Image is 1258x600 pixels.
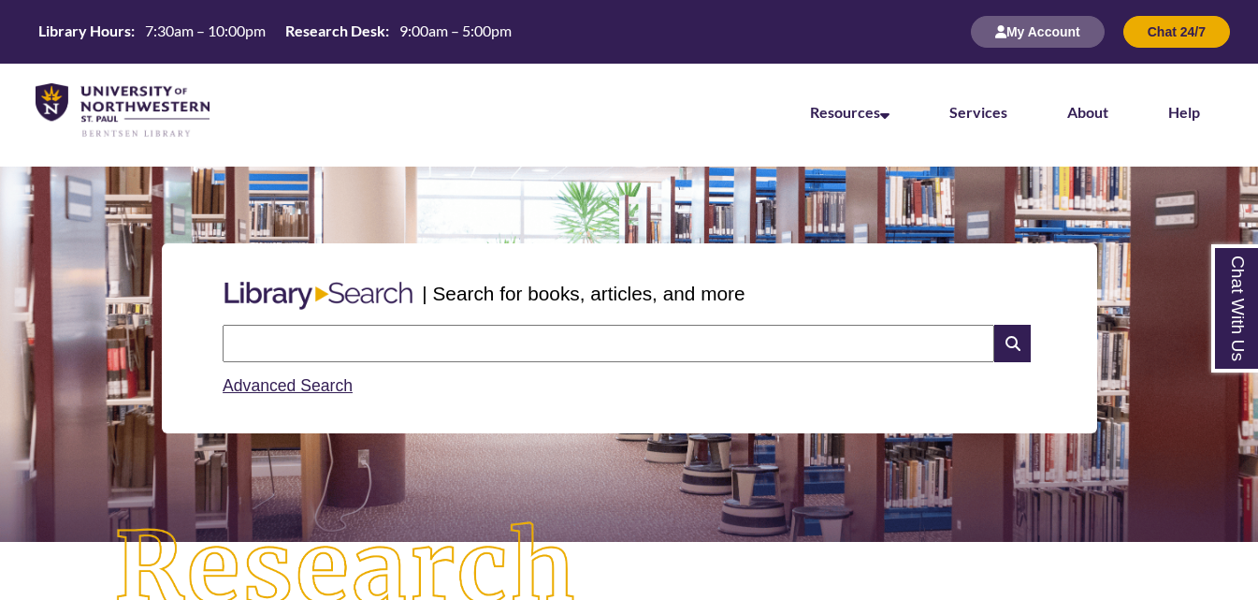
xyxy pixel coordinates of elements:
i: Search [994,325,1030,362]
a: Resources [810,103,889,121]
a: Services [949,103,1007,121]
a: Chat 24/7 [1123,23,1230,39]
a: Advanced Search [223,376,353,395]
img: Libary Search [215,274,422,317]
span: 9:00am – 5:00pm [399,22,512,39]
a: My Account [971,23,1105,39]
th: Library Hours: [31,21,137,41]
button: Chat 24/7 [1123,16,1230,48]
span: 7:30am – 10:00pm [145,22,266,39]
img: UNWSP Library Logo [36,83,210,139]
th: Research Desk: [278,21,392,41]
button: My Account [971,16,1105,48]
a: Help [1168,103,1200,121]
p: | Search for books, articles, and more [422,279,745,308]
a: Hours Today [31,21,519,43]
table: Hours Today [31,21,519,41]
a: About [1067,103,1108,121]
